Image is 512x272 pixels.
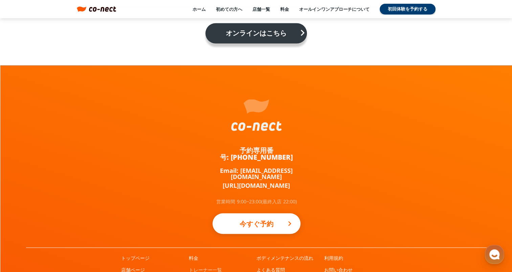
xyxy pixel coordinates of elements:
a: Email: [EMAIL_ADDRESS][DOMAIN_NAME] [206,167,307,179]
a: 設定 [87,214,130,231]
a: チャット [45,214,87,231]
a: 今すぐ予約keyboard_arrow_right [213,213,300,234]
a: [URL][DOMAIN_NAME] [223,182,290,188]
span: チャット [58,225,74,230]
span: 設定 [105,225,113,230]
a: 予約専用番号: [PHONE_NUMBER] [206,147,307,160]
p: オンラインはこちら [212,30,300,37]
p: 今すぐ予約 [226,216,287,231]
a: 初めての方へ [216,6,242,12]
a: 料金 [189,254,198,261]
i: keyboard_arrow_right [286,219,294,227]
a: ボディメンテナンスの流れ [257,254,313,261]
a: 料金 [280,6,289,12]
a: 利用規約 [324,254,343,261]
a: 店舗一覧 [252,6,270,12]
a: ホーム [2,214,45,231]
i: keyboard_arrow_right [298,27,307,39]
a: ホーム [193,6,206,12]
a: 初回体験を予約する [380,4,436,15]
span: ホーム [17,225,29,230]
p: 営業時間 9:00~23:00(最終入店 22:00) [216,199,297,204]
a: オンラインはこちらkeyboard_arrow_right [205,23,307,43]
a: トップページ [121,254,150,261]
a: オールインワンアプローチについて [299,6,370,12]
